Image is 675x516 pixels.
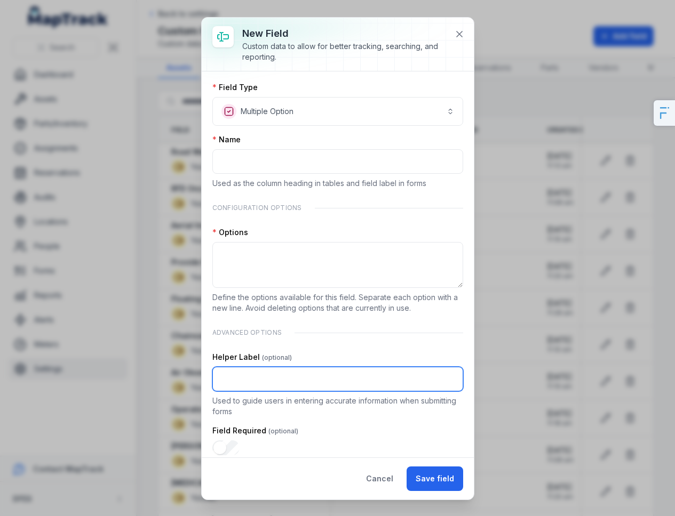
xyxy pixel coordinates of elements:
p: Used to guide users in entering accurate information when submitting forms [212,396,463,417]
button: Multiple Option [212,97,463,126]
label: Field Required [212,425,298,436]
label: Name [212,134,241,145]
button: Save field [407,466,463,491]
label: Options [212,227,248,238]
input: :r1g4:-form-item-label [212,149,463,174]
div: Advanced Options [212,322,463,343]
label: Field Type [212,82,258,93]
input: :r1g7:-form-item-label [212,440,240,455]
button: Cancel [357,466,402,491]
p: Used as the column heading in tables and field label in forms [212,178,463,189]
p: Define the options available for this field. Separate each option with a new line. Avoid deleting... [212,292,463,313]
h3: New field [242,26,446,41]
textarea: :r1g5:-form-item-label [212,242,463,288]
input: :r1g6:-form-item-label [212,367,463,391]
div: Configuration Options [212,197,463,219]
label: Helper Label [212,352,292,362]
div: Custom data to allow for better tracking, searching, and reporting. [242,41,446,62]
